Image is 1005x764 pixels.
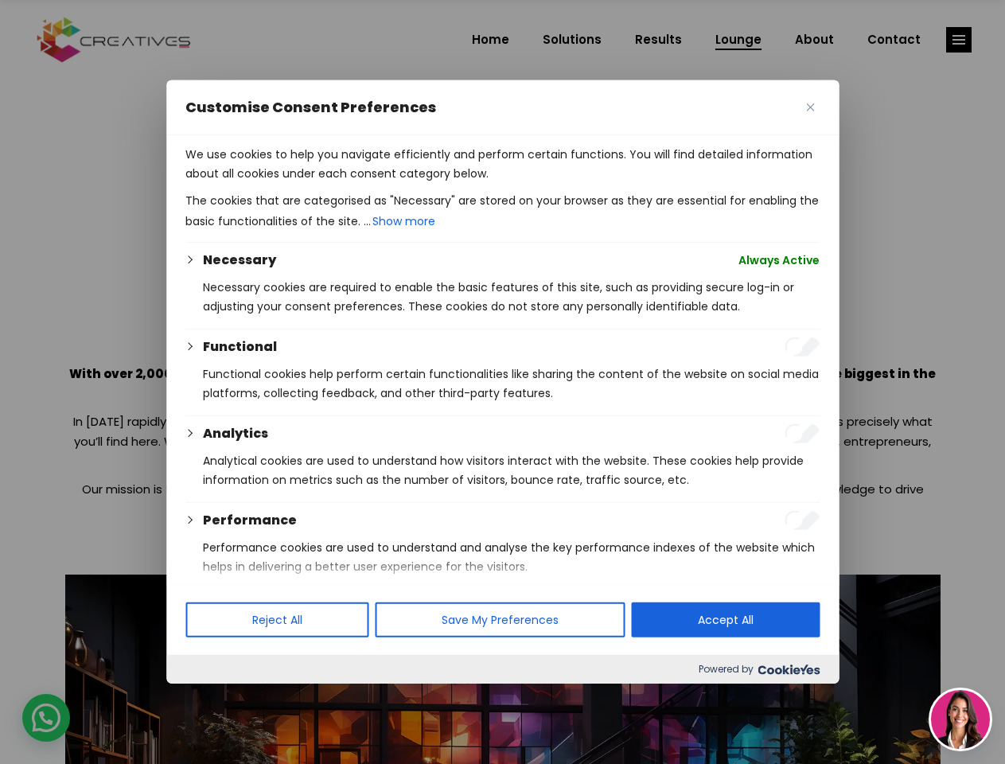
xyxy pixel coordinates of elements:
button: Analytics [203,424,268,443]
div: Powered by [166,655,839,684]
input: Enable Analytics [785,424,820,443]
img: Cookieyes logo [758,665,820,675]
button: Performance [203,511,297,530]
p: Functional cookies help perform certain functionalities like sharing the content of the website o... [203,364,820,403]
div: Customise Consent Preferences [166,80,839,684]
p: Analytical cookies are used to understand how visitors interact with the website. These cookies h... [203,451,820,489]
p: Necessary cookies are required to enable the basic features of this site, such as providing secur... [203,278,820,316]
button: Reject All [185,602,368,637]
button: Necessary [203,251,276,270]
input: Enable Performance [785,511,820,530]
p: Performance cookies are used to understand and analyse the key performance indexes of the website... [203,538,820,576]
p: The cookies that are categorised as "Necessary" are stored on your browser as they are essential ... [185,191,820,232]
input: Enable Functional [785,337,820,357]
img: agent [931,690,990,749]
span: Customise Consent Preferences [185,98,436,117]
img: Close [806,103,814,111]
span: Always Active [738,251,820,270]
button: Save My Preferences [375,602,625,637]
button: Functional [203,337,277,357]
p: We use cookies to help you navigate efficiently and perform certain functions. You will find deta... [185,145,820,183]
button: Show more [371,210,437,232]
button: Accept All [631,602,820,637]
button: Close [800,98,820,117]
